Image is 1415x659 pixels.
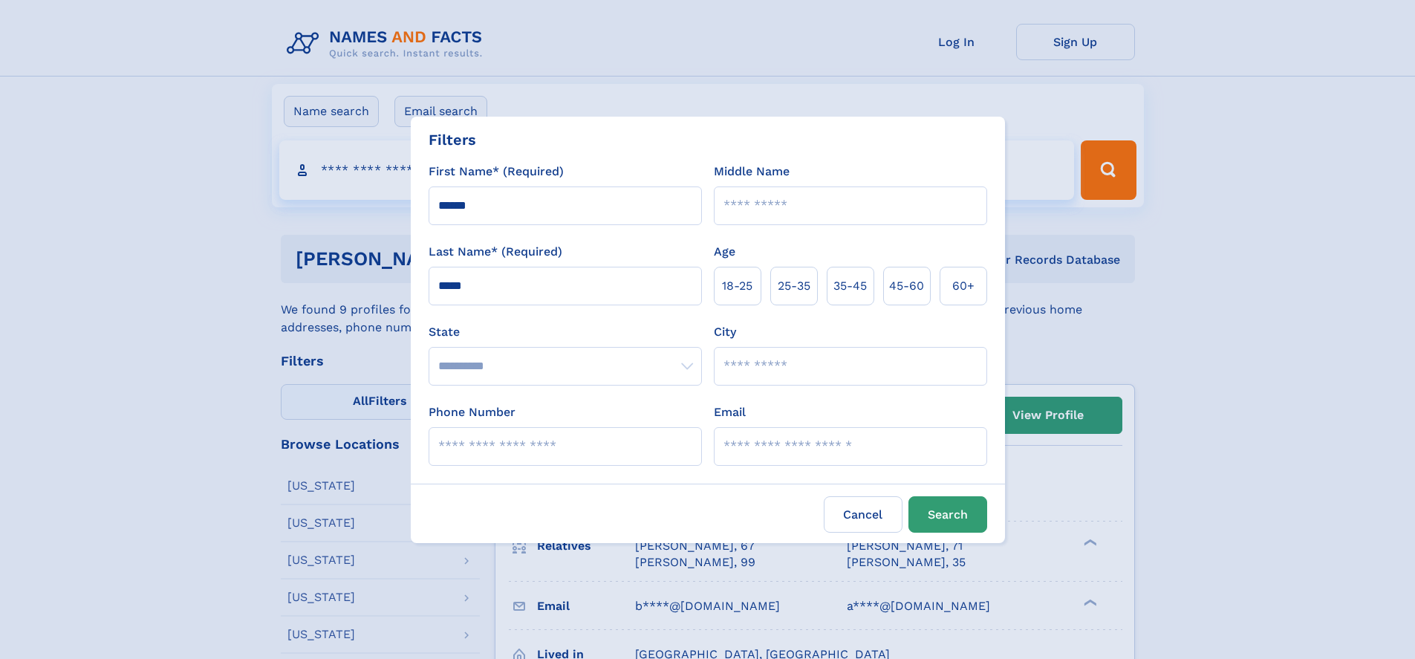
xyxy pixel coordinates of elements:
label: Last Name* (Required) [429,243,562,261]
label: Phone Number [429,403,515,421]
label: State [429,323,702,341]
label: Middle Name [714,163,790,181]
button: Search [908,496,987,533]
span: 45‑60 [889,277,924,295]
div: Filters [429,129,476,151]
label: Email [714,403,746,421]
span: 25‑35 [778,277,810,295]
span: 18‑25 [722,277,752,295]
label: Cancel [824,496,902,533]
label: First Name* (Required) [429,163,564,181]
label: Age [714,243,735,261]
span: 60+ [952,277,975,295]
label: City [714,323,736,341]
span: 35‑45 [833,277,867,295]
